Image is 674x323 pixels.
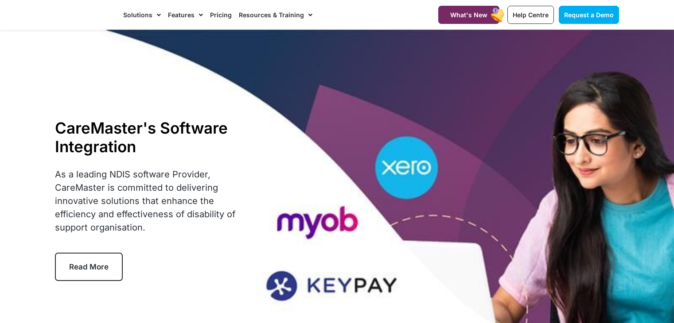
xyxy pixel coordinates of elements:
span: Help Centre [513,11,549,19]
span: What's New [450,11,487,19]
a: What's New [438,6,499,24]
a: Help Centre [507,6,554,24]
span: Read More [69,262,109,271]
span: Request a Demo [564,11,614,19]
h1: CareMaster's Software Integration [55,119,247,156]
img: CareMaster Logo [55,8,114,22]
a: Request a Demo [559,6,619,24]
p: As a leading NDIS software Provider, CareMaster is committed to delivering innovative solutions t... [55,168,247,234]
a: Read More [55,253,123,281]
